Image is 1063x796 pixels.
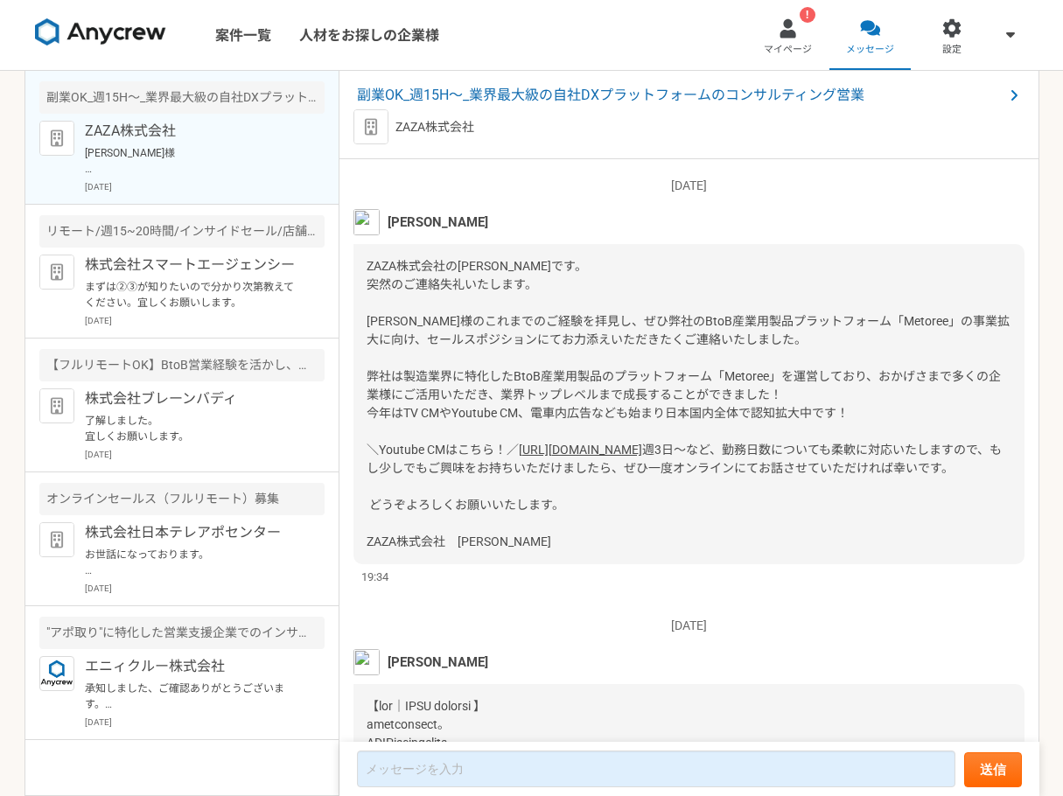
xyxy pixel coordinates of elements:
[519,443,642,457] a: [URL][DOMAIN_NAME]
[964,752,1022,787] button: 送信
[353,209,380,235] img: unnamed.png
[85,716,325,729] p: [DATE]
[85,121,301,142] p: ZAZA株式会社
[85,522,301,543] p: 株式会社日本テレアポセンター
[846,43,894,57] span: メッセージ
[353,649,380,675] img: unnamed.png
[39,121,74,156] img: default_org_logo-42cde973f59100197ec2c8e796e4974ac8490bb5b08a0eb061ff975e4574aa76.png
[367,259,1010,457] span: ZAZA株式会社の[PERSON_NAME]です。 突然のご連絡失礼いたします。 [PERSON_NAME]様のこれまでのご経験を拝見し、ぜひ弊社のBtoB産業用製品プラットフォーム「Metor...
[353,177,1025,195] p: [DATE]
[85,145,301,177] p: [PERSON_NAME]様 こちらこそ、ご確認いただきありがとうございます。 説明会ご参加希望でしたら、添付しておりましたフォームよりお申し込みいただければと思います。 [URL][DOMAI...
[764,43,812,57] span: マイページ
[388,213,488,232] span: [PERSON_NAME]
[85,413,301,444] p: 了解しました。 宜しくお願いします。
[85,180,325,193] p: [DATE]
[800,7,815,23] div: !
[942,43,962,57] span: 設定
[395,118,474,136] p: ZAZA株式会社
[353,617,1025,635] p: [DATE]
[85,279,301,311] p: まずは②③が知りたいので分かり次第教えてください。宜しくお願いします。
[39,349,325,381] div: 【フルリモートOK】BtoB営業経験を活かし、戦略的ISとして活躍!
[85,656,301,677] p: エニィクルー株式会社
[85,681,301,712] p: 承知しました、ご確認ありがとうございます。 ぜひ、また別件でご相談できればと思いますので、引き続き、宜しくお願いいたします。
[353,109,388,144] img: default_org_logo-42cde973f59100197ec2c8e796e4974ac8490bb5b08a0eb061ff975e4574aa76.png
[39,388,74,423] img: default_org_logo-42cde973f59100197ec2c8e796e4974ac8490bb5b08a0eb061ff975e4574aa76.png
[85,448,325,461] p: [DATE]
[39,617,325,649] div: "アポ取り"に特化した営業支援企業でのインサイドセールス担当募集！
[39,522,74,557] img: default_org_logo-42cde973f59100197ec2c8e796e4974ac8490bb5b08a0eb061ff975e4574aa76.png
[39,656,74,691] img: logo_text_blue_01.png
[39,215,325,248] div: リモート/週15~20時間/インサイドセール/店舗のDXSaasサービス
[39,255,74,290] img: default_org_logo-42cde973f59100197ec2c8e796e4974ac8490bb5b08a0eb061ff975e4574aa76.png
[85,388,301,409] p: 株式会社ブレーンバディ
[357,85,1004,106] span: 副業OK_週15H〜_業界最大級の自社DXプラットフォームのコンサルティング営業
[85,255,301,276] p: 株式会社スマートエージェンシー
[85,582,325,595] p: [DATE]
[39,483,325,515] div: オンラインセールス（フルリモート）募集
[85,547,301,578] p: お世話になっております。 プロフィール拝見してとても魅力的なご経歴で、 ぜひ一度、弊社面談をお願いできないでしょうか？ [URL][DOMAIN_NAME][DOMAIN_NAME] 当社ですが...
[367,443,1002,548] span: 週3日〜など、勤務日数についても柔軟に対応いたしますので、もし少しでもご興味をお持ちいただけましたら、ぜひ一度オンラインにてお話させていただければ幸いです。 どうぞよろしくお願いいたします。 Z...
[39,81,325,114] div: 副業OK_週15H〜_業界最大級の自社DXプラットフォームのコンサルティング営業
[35,18,166,46] img: 8DqYSo04kwAAAAASUVORK5CYII=
[388,653,488,672] span: [PERSON_NAME]
[361,569,388,585] span: 19:34
[85,314,325,327] p: [DATE]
